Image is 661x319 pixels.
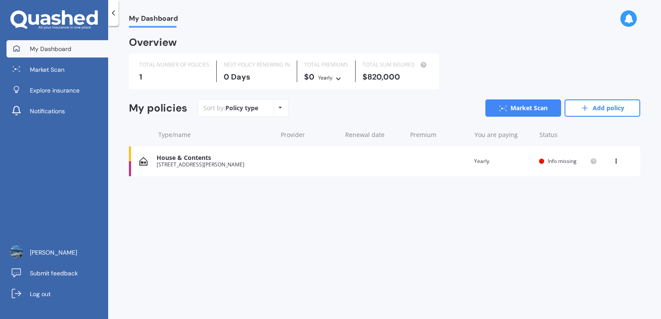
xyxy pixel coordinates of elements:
a: Market Scan [485,99,561,117]
a: [PERSON_NAME] [6,244,108,261]
a: Market Scan [6,61,108,78]
span: Log out [30,290,51,298]
div: Yearly [318,73,333,82]
span: Info missing [548,157,577,165]
div: 1 [139,73,209,81]
a: Log out [6,285,108,303]
span: Market Scan [30,65,64,74]
span: [PERSON_NAME] [30,248,77,257]
a: Add policy [565,99,640,117]
div: NEXT POLICY RENEWING IN [224,61,290,69]
a: My Dashboard [6,40,108,57]
span: Explore insurance [30,86,80,95]
span: Submit feedback [30,269,78,278]
div: TOTAL NUMBER OF POLICIES [139,61,209,69]
div: Renewal date [345,131,403,139]
img: House & Contents [139,157,148,166]
div: Policy type [225,104,258,112]
img: picture [10,246,23,258]
div: Overview [129,38,177,47]
div: $0 [304,73,348,82]
a: Notifications [6,102,108,120]
div: $820,000 [363,73,429,81]
div: Type/name [158,131,274,139]
div: Yearly [474,157,532,166]
div: You are paying [475,131,532,139]
div: TOTAL SUM INSURED [363,61,429,69]
a: Submit feedback [6,265,108,282]
div: My policies [129,102,187,115]
a: Explore insurance [6,82,108,99]
span: My Dashboard [129,14,178,26]
div: Sort by: [203,104,258,112]
div: House & Contents [157,154,273,162]
div: 0 Days [224,73,290,81]
span: Notifications [30,107,65,115]
div: Status [539,131,597,139]
div: [STREET_ADDRESS][PERSON_NAME] [157,162,273,168]
div: TOTAL PREMIUMS [304,61,348,69]
div: Provider [281,131,338,139]
span: My Dashboard [30,45,71,53]
div: Premium [410,131,468,139]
